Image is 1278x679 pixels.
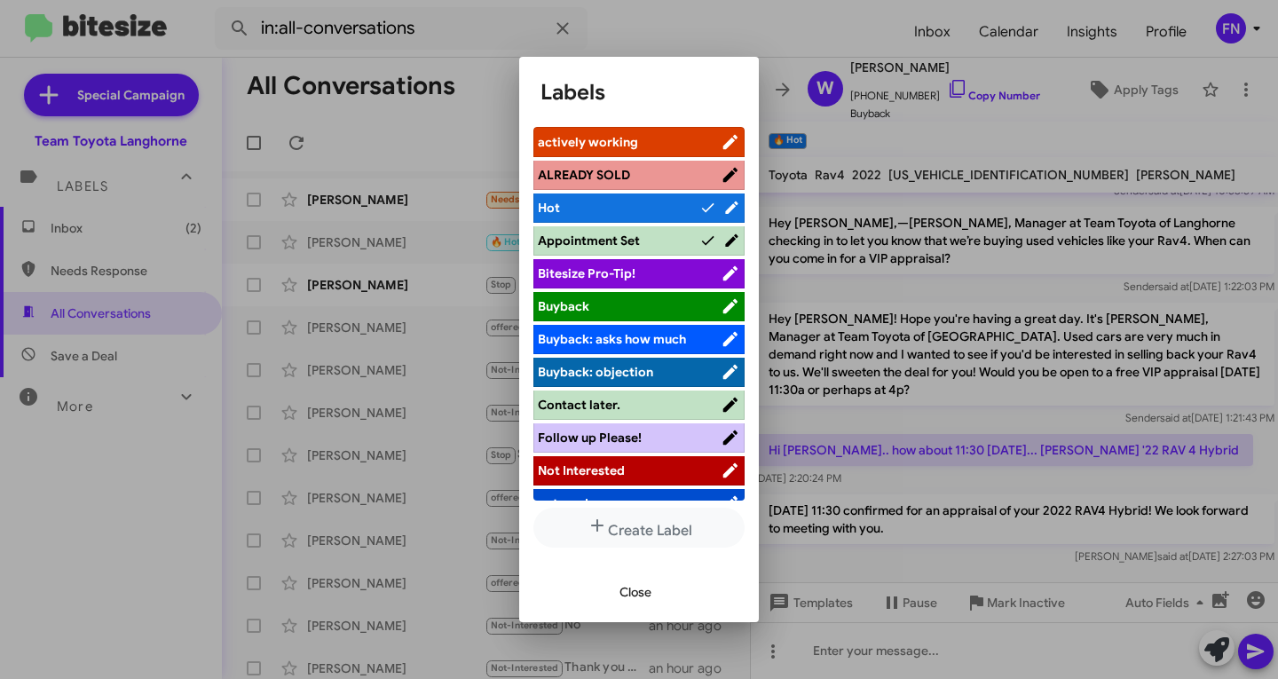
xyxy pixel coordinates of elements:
h1: Labels [540,78,738,107]
span: Follow up Please! [538,430,642,446]
span: Buyback [538,298,589,314]
span: Hot [538,200,560,216]
span: Buyback: objection [538,364,653,380]
span: Buyback: asks how much [538,331,686,347]
span: Contact later. [538,397,620,413]
span: ALREADY SOLD [538,167,630,183]
span: not ready [538,495,596,511]
span: Bitesize Pro-Tip! [538,265,635,281]
span: Close [619,576,651,608]
span: Appointment Set [538,233,640,249]
button: Create Label [533,508,745,548]
span: actively working [538,134,638,150]
span: Not Interested [538,462,625,478]
button: Close [605,576,666,608]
